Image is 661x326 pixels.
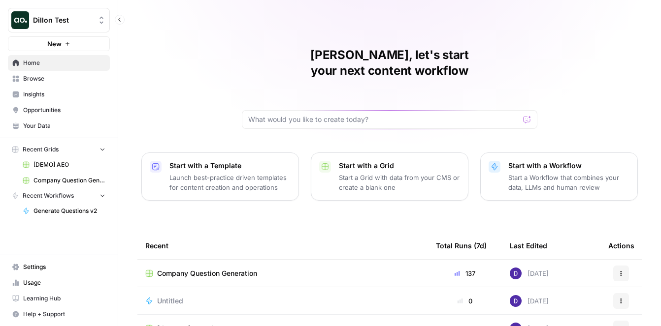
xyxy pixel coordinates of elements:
[47,39,62,49] span: New
[145,296,420,306] a: Untitled
[608,232,634,259] div: Actions
[157,268,257,278] span: Company Question Generation
[436,232,487,259] div: Total Runs (7d)
[23,106,105,115] span: Opportunities
[145,268,420,278] a: Company Question Generation
[18,173,110,188] a: Company Question Generation
[145,232,420,259] div: Recent
[510,267,522,279] img: 6clbhjv5t98vtpq4yyt91utag0vy
[11,11,29,29] img: Dillon Test Logo
[480,152,638,201] button: Start with a WorkflowStart a Workflow that combines your data, LLMs and human review
[23,121,105,130] span: Your Data
[8,71,110,87] a: Browse
[8,275,110,291] a: Usage
[141,152,299,201] button: Start with a TemplateLaunch best-practice driven templates for content creation and operations
[510,295,549,307] div: [DATE]
[33,15,93,25] span: Dillon Test
[436,268,494,278] div: 137
[23,191,74,200] span: Recent Workflows
[242,47,537,79] h1: [PERSON_NAME], let's start your next content workflow
[339,173,460,192] p: Start a Grid with data from your CMS or create a blank one
[8,306,110,322] button: Help + Support
[8,291,110,306] a: Learning Hub
[33,176,105,185] span: Company Question Generation
[8,142,110,157] button: Recent Grids
[8,259,110,275] a: Settings
[157,296,183,306] span: Untitled
[436,296,494,306] div: 0
[510,267,549,279] div: [DATE]
[18,157,110,173] a: [DEMO] AEO
[169,161,291,171] p: Start with a Template
[23,145,59,154] span: Recent Grids
[510,295,522,307] img: 6clbhjv5t98vtpq4yyt91utag0vy
[8,87,110,102] a: Insights
[311,152,468,201] button: Start with a GridStart a Grid with data from your CMS or create a blank one
[339,161,460,171] p: Start with a Grid
[23,90,105,99] span: Insights
[23,74,105,83] span: Browse
[23,294,105,303] span: Learning Hub
[508,161,629,171] p: Start with a Workflow
[8,36,110,51] button: New
[33,207,105,215] span: Generate Questions v2
[510,232,547,259] div: Last Edited
[169,173,291,192] p: Launch best-practice driven templates for content creation and operations
[508,173,629,192] p: Start a Workflow that combines your data, LLMs and human review
[23,278,105,287] span: Usage
[8,8,110,32] button: Workspace: Dillon Test
[248,115,519,124] input: What would you like to create today?
[23,263,105,271] span: Settings
[23,59,105,67] span: Home
[33,160,105,169] span: [DEMO] AEO
[8,188,110,203] button: Recent Workflows
[8,55,110,71] a: Home
[8,118,110,134] a: Your Data
[23,310,105,319] span: Help + Support
[8,102,110,118] a: Opportunities
[18,203,110,219] a: Generate Questions v2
